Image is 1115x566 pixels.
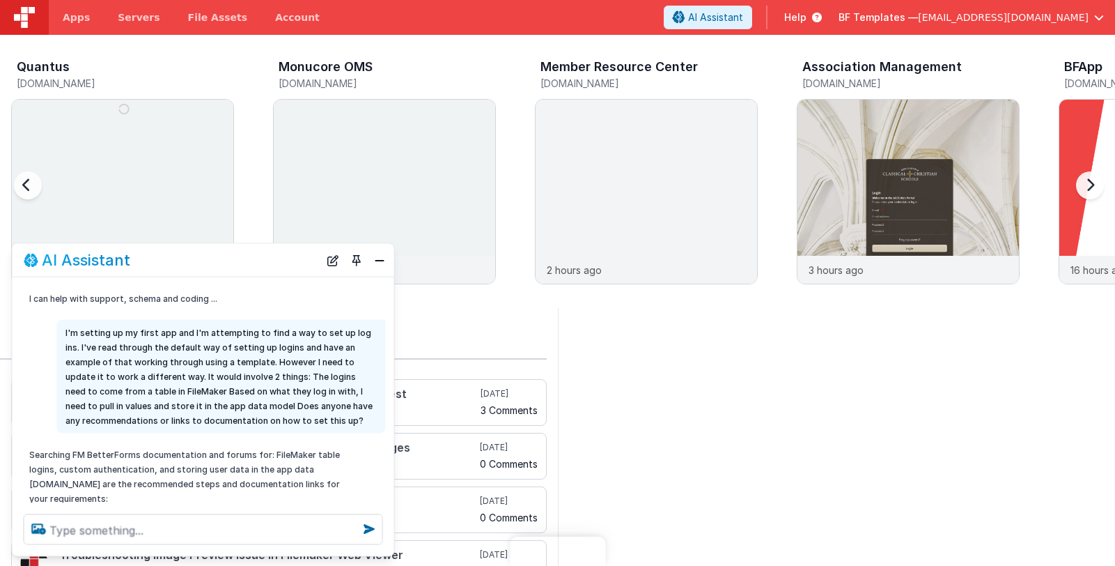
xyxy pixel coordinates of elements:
[59,549,477,562] h4: Troubleshooting Image Preview Issue in Filemaker Web Viewer
[371,250,389,270] button: Close
[481,388,538,399] h5: [DATE]
[839,10,918,24] span: BF Templates —
[29,448,341,506] p: Searching FM BetterForms documentation and forums for: FileMaker table logins, custom authenticat...
[784,10,806,24] span: Help
[480,442,538,453] h5: [DATE]
[480,496,538,507] h5: [DATE]
[809,263,864,277] p: 3 hours ago
[918,10,1089,24] span: [EMAIL_ADDRESS][DOMAIN_NAME]
[118,10,159,24] span: Servers
[481,405,538,415] h5: 3 Comments
[540,60,698,74] h3: Member Resource Center
[42,252,130,268] h2: AI Assistant
[347,250,366,270] button: Toggle Pin
[279,60,373,74] h3: Monucore OMS
[510,537,605,566] iframe: Marker.io feedback button
[802,60,962,74] h3: Association Management
[279,78,496,89] h5: [DOMAIN_NAME]
[839,10,1104,24] button: BF Templates — [EMAIL_ADDRESS][DOMAIN_NAME]
[688,10,743,24] span: AI Assistant
[480,512,538,523] h5: 0 Comments
[188,10,248,24] span: File Assets
[802,78,1020,89] h5: [DOMAIN_NAME]
[29,291,341,306] p: I can help with support, schema and coding ...
[65,326,377,428] p: I'm setting up my first app and I'm attempting to find a way to set up log ins. I've read through...
[63,10,90,24] span: Apps
[17,78,234,89] h5: [DOMAIN_NAME]
[540,78,758,89] h5: [DOMAIN_NAME]
[547,263,602,277] p: 2 hours ago
[17,60,70,74] h3: Quantus
[664,6,752,29] button: AI Assistant
[323,250,343,270] button: New Chat
[480,459,538,469] h5: 0 Comments
[480,549,538,560] h5: [DATE]
[1064,60,1102,74] h3: BFApp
